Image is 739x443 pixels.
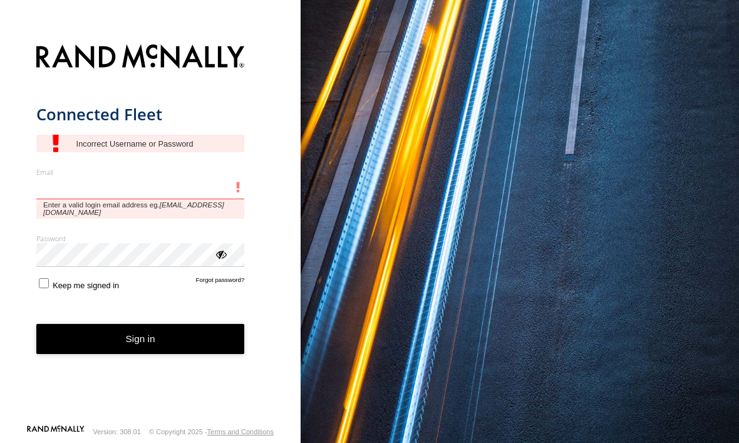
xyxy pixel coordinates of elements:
a: Visit our Website [27,425,85,438]
a: Terms and Conditions [207,428,274,435]
span: Keep me signed in [53,281,119,290]
div: ViewPassword [214,248,227,260]
label: Password [36,234,245,243]
form: main [36,37,265,424]
a: Forgot password? [196,276,245,290]
span: Enter a valid login email address eg. [36,199,245,219]
h1: Connected Fleet [36,104,245,125]
input: Keep me signed in [39,278,49,288]
button: Sign in [36,324,245,355]
div: © Copyright 2025 - [149,428,274,435]
div: Version: 308.01 [93,428,141,435]
img: Rand McNally [36,42,245,74]
label: Email [36,167,245,177]
em: [EMAIL_ADDRESS][DOMAIN_NAME] [43,201,224,216]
